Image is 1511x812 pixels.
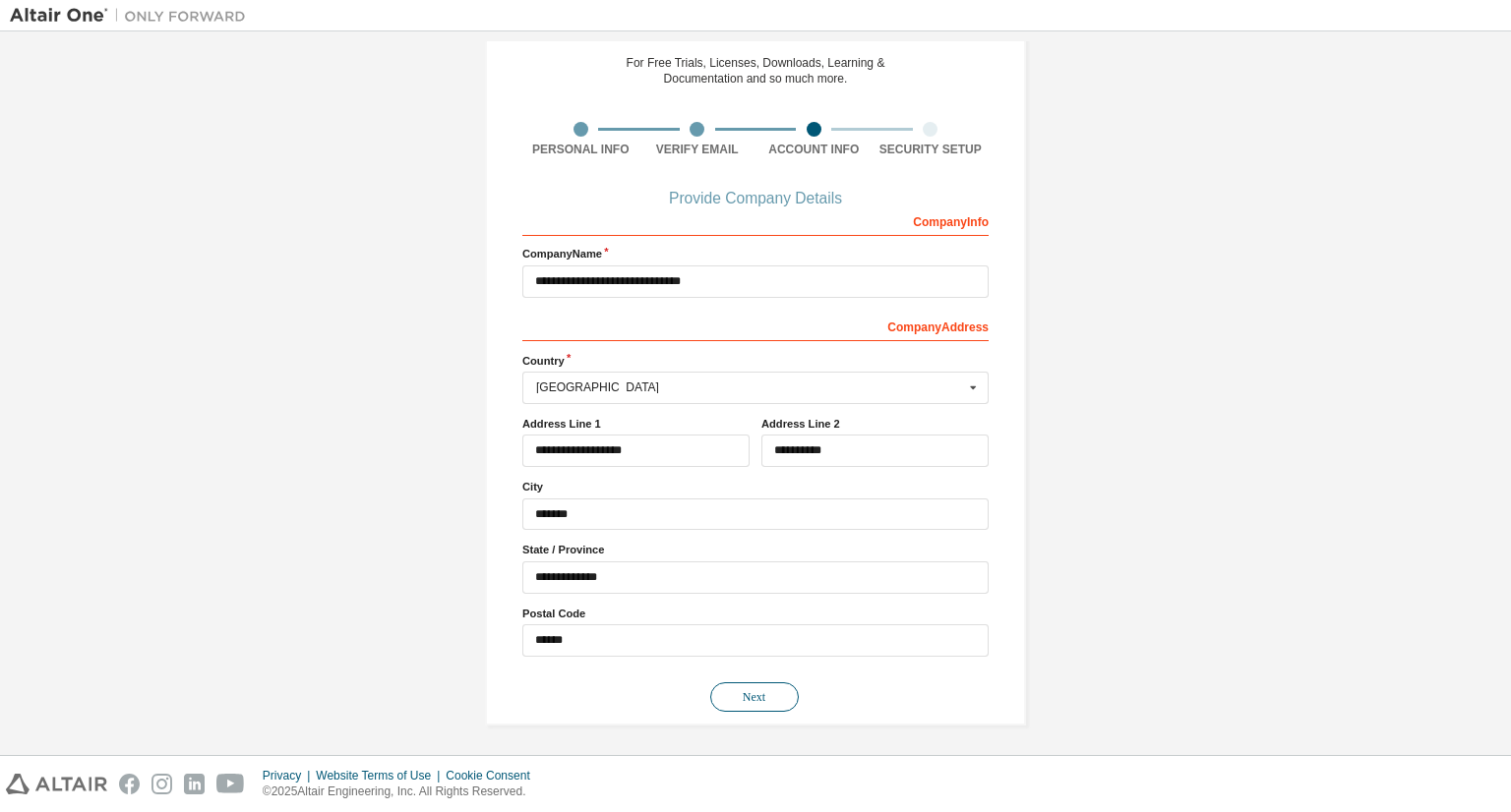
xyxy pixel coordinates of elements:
div: Privacy [263,768,316,783]
img: facebook.svg [119,774,140,794]
div: Website Terms of Use [316,768,446,783]
label: Company Name [522,246,989,261]
button: Next [710,682,799,712]
div: Personal Info [522,142,639,157]
img: youtube.svg [216,774,245,794]
p: © 2025 Altair Engineering, Inc. All Rights Reserved. [263,783,542,800]
div: For Free Trials, Licenses, Downloads, Learning & Documentation and so much more. [627,55,885,87]
div: Company Address [522,310,989,341]
div: Create an Altair One Account [603,20,908,43]
div: [GEOGRAPHIC_DATA] [536,381,964,393]
div: Provide Company Details [522,193,989,204]
img: instagram.svg [151,774,172,794]
img: linkedin.svg [184,774,205,794]
label: Address Line 2 [761,416,989,432]
label: State / Province [522,542,989,557]
label: City [522,479,989,494]
div: Company Info [522,204,989,236]
img: Altair One [10,6,256,26]
label: Country [522,353,989,369]
div: Account Info [755,142,873,157]
div: Cookie Consent [446,768,541,783]
div: Verify Email [639,142,756,157]
label: Address Line 1 [522,416,750,432]
img: altair_logo.svg [6,774,107,794]
div: Security Setup [873,142,990,157]
label: Postal Code [522,606,989,621]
